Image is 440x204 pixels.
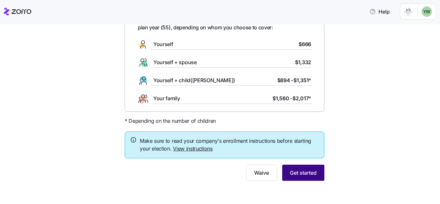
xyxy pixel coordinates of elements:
[292,94,311,102] span: $2,017
[369,8,390,15] span: Help
[299,40,311,48] span: $666
[422,6,432,17] img: 22d4bd5c6379dfc63fd002c3024b575b
[153,76,235,84] span: Yourself + child([PERSON_NAME])
[291,76,293,84] span: -
[125,117,216,125] span: * Depending on the number of children
[246,165,277,181] button: Waive
[364,5,395,18] button: Help
[277,76,290,84] span: $894
[290,94,292,102] span: -
[140,137,319,153] span: Make sure to read your company's enrollment instructions before starting your election.
[153,94,180,102] span: Your family
[173,145,213,152] a: View instructions
[153,58,197,66] span: Yourself + spouse
[295,58,311,66] span: $1,332
[404,8,412,15] img: Employer logo
[293,76,311,84] span: $1,351
[282,165,324,181] button: Get started
[153,40,173,48] span: Yourself
[290,169,317,177] span: Get started
[254,169,269,177] span: Waive
[273,94,289,102] span: $1,560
